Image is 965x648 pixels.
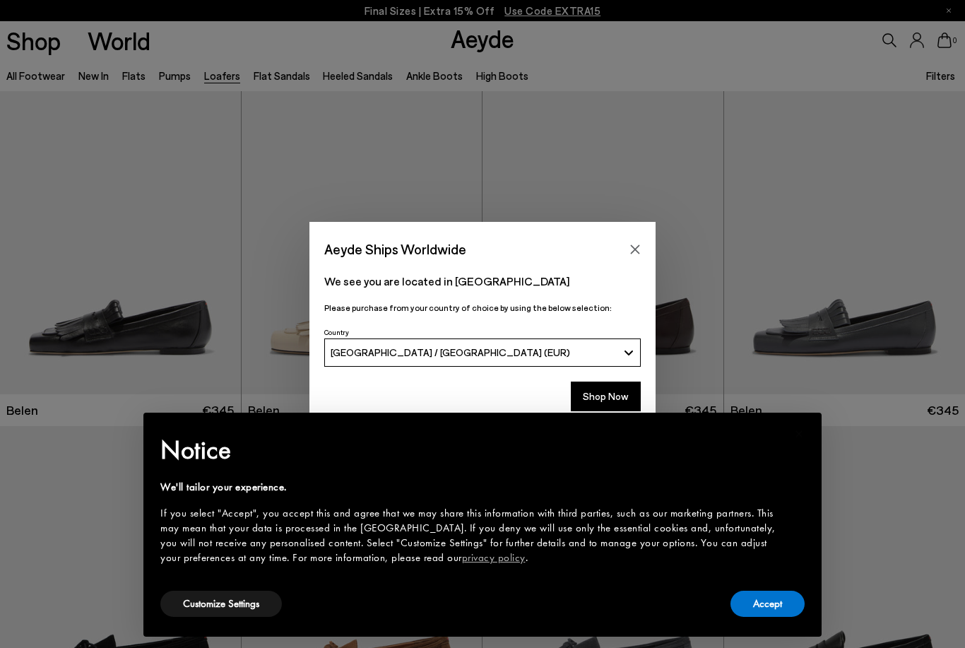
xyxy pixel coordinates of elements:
[160,480,782,495] div: We'll tailor your experience.
[160,506,782,565] div: If you select "Accept", you accept this and agree that we may share this information with third p...
[324,237,466,261] span: Aeyde Ships Worldwide
[160,591,282,617] button: Customize Settings
[624,239,646,260] button: Close
[324,301,641,314] p: Please purchase from your country of choice by using the below selection:
[331,346,570,358] span: [GEOGRAPHIC_DATA] / [GEOGRAPHIC_DATA] (EUR)
[324,273,641,290] p: We see you are located in [GEOGRAPHIC_DATA]
[795,423,804,444] span: ×
[730,591,805,617] button: Accept
[160,432,782,469] h2: Notice
[324,328,349,336] span: Country
[462,550,526,565] a: privacy policy
[782,417,816,451] button: Close this notice
[571,382,641,411] button: Shop Now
